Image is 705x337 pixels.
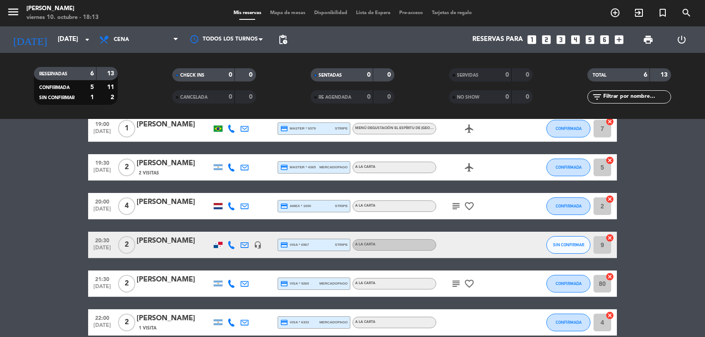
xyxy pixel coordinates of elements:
span: CANCELADA [180,95,208,100]
strong: 2 [111,94,116,100]
div: [PERSON_NAME] [137,274,211,285]
div: LOG OUT [665,26,698,53]
i: airplanemode_active [464,162,475,173]
span: SIN CONFIRMAR [553,242,584,247]
i: exit_to_app [634,7,644,18]
i: menu [7,5,20,19]
i: headset_mic [254,241,262,249]
i: credit_card [280,280,288,288]
span: 1 Visita [139,325,156,332]
i: add_box [613,34,625,45]
span: CONFIRMADA [556,204,582,208]
div: [PERSON_NAME] [137,235,211,247]
i: search [681,7,692,18]
span: 20:00 [91,196,113,206]
i: cancel [605,272,614,281]
span: CONFIRMADA [556,281,582,286]
i: add_circle_outline [610,7,620,18]
button: menu [7,5,20,22]
span: visa * 6333 [280,318,309,326]
span: stripe [335,203,348,209]
div: [PERSON_NAME] [137,313,211,324]
span: 19:00 [91,119,113,129]
span: A la carta [355,281,375,285]
i: filter_list [592,92,602,102]
i: looks_two [541,34,552,45]
span: mercadopago [319,319,348,325]
strong: 6 [90,70,94,77]
div: [PERSON_NAME] [137,158,211,169]
button: CONFIRMADA [546,275,590,293]
i: cancel [605,311,614,320]
span: 2 [118,236,135,254]
span: SENTADAS [319,73,342,78]
span: master * 4365 [280,163,316,171]
i: credit_card [280,125,288,133]
strong: 0 [229,94,232,100]
span: amex * 1000 [280,202,311,210]
span: RESERVADAS [39,72,67,76]
span: 19:30 [91,157,113,167]
span: master * 9379 [280,125,316,133]
strong: 0 [249,72,254,78]
span: A la carta [355,243,375,246]
span: A la carta [355,320,375,324]
strong: 0 [505,72,509,78]
i: arrow_drop_down [82,34,93,45]
span: [DATE] [91,322,113,333]
span: Mis reservas [229,11,266,15]
i: favorite_border [464,278,475,289]
span: [DATE] [91,167,113,178]
button: SIN CONFIRMAR [546,236,590,254]
button: CONFIRMADA [546,197,590,215]
span: 4 [118,197,135,215]
strong: 6 [644,72,647,78]
i: looks_3 [555,34,567,45]
span: RE AGENDADA [319,95,351,100]
span: Pre-acceso [395,11,427,15]
i: subject [451,201,461,211]
span: Tarjetas de regalo [427,11,476,15]
span: CONFIRMADA [556,126,582,131]
div: [PERSON_NAME] [137,196,211,208]
span: CONFIRMADA [39,85,70,90]
span: Lista de Espera [352,11,395,15]
strong: 0 [367,72,371,78]
span: CHECK INS [180,73,204,78]
span: 2 Visitas [139,170,159,177]
div: viernes 10. octubre - 18:13 [26,13,99,22]
span: NO SHOW [457,95,479,100]
i: credit_card [280,163,288,171]
strong: 13 [107,70,116,77]
i: looks_one [526,34,538,45]
i: favorite_border [464,201,475,211]
span: CONFIRMADA [556,165,582,170]
div: [PERSON_NAME] [137,119,211,130]
strong: 11 [107,84,116,90]
i: credit_card [280,318,288,326]
div: [PERSON_NAME] [26,4,99,13]
i: turned_in_not [657,7,668,18]
i: looks_4 [570,34,581,45]
span: TOTAL [593,73,606,78]
i: power_settings_new [676,34,687,45]
strong: 0 [229,72,232,78]
i: airplanemode_active [464,123,475,134]
span: Disponibilidad [310,11,352,15]
button: CONFIRMADA [546,120,590,137]
span: Reservas para [472,36,523,44]
i: cancel [605,117,614,126]
span: 22:00 [91,312,113,322]
strong: 5 [90,84,94,90]
span: Mapa de mesas [266,11,310,15]
button: CONFIRMADA [546,159,590,176]
i: looks_6 [599,34,610,45]
span: [DATE] [91,206,113,216]
strong: 0 [367,94,371,100]
strong: 0 [526,94,531,100]
span: print [643,34,653,45]
strong: 13 [660,72,669,78]
span: mercadopago [319,164,348,170]
i: cancel [605,233,614,242]
input: Filtrar por nombre... [602,92,671,102]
